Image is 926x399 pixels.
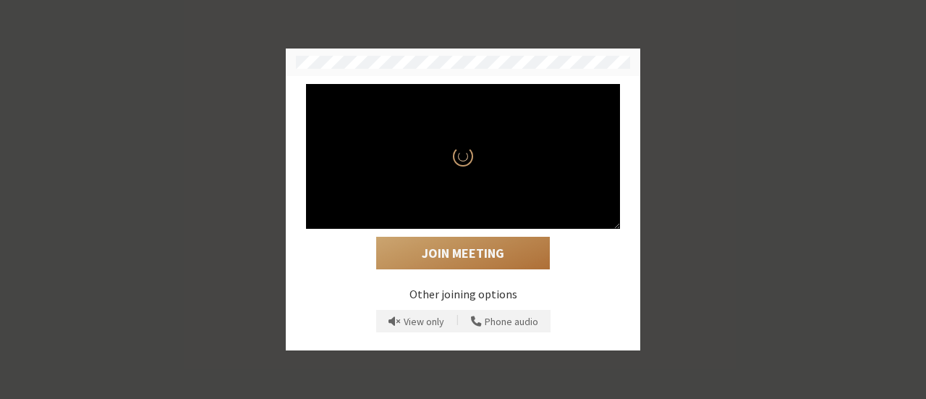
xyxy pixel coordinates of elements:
[404,316,444,327] span: View only
[376,237,550,270] button: Join Meeting
[456,312,459,331] span: |
[485,316,538,327] span: Phone audio
[306,285,620,303] p: Other joining options
[383,310,449,333] button: Prevent echo when there is already an active mic and speaker in the room.
[466,310,543,333] button: Use your phone for mic and speaker while you view the meeting on this device.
